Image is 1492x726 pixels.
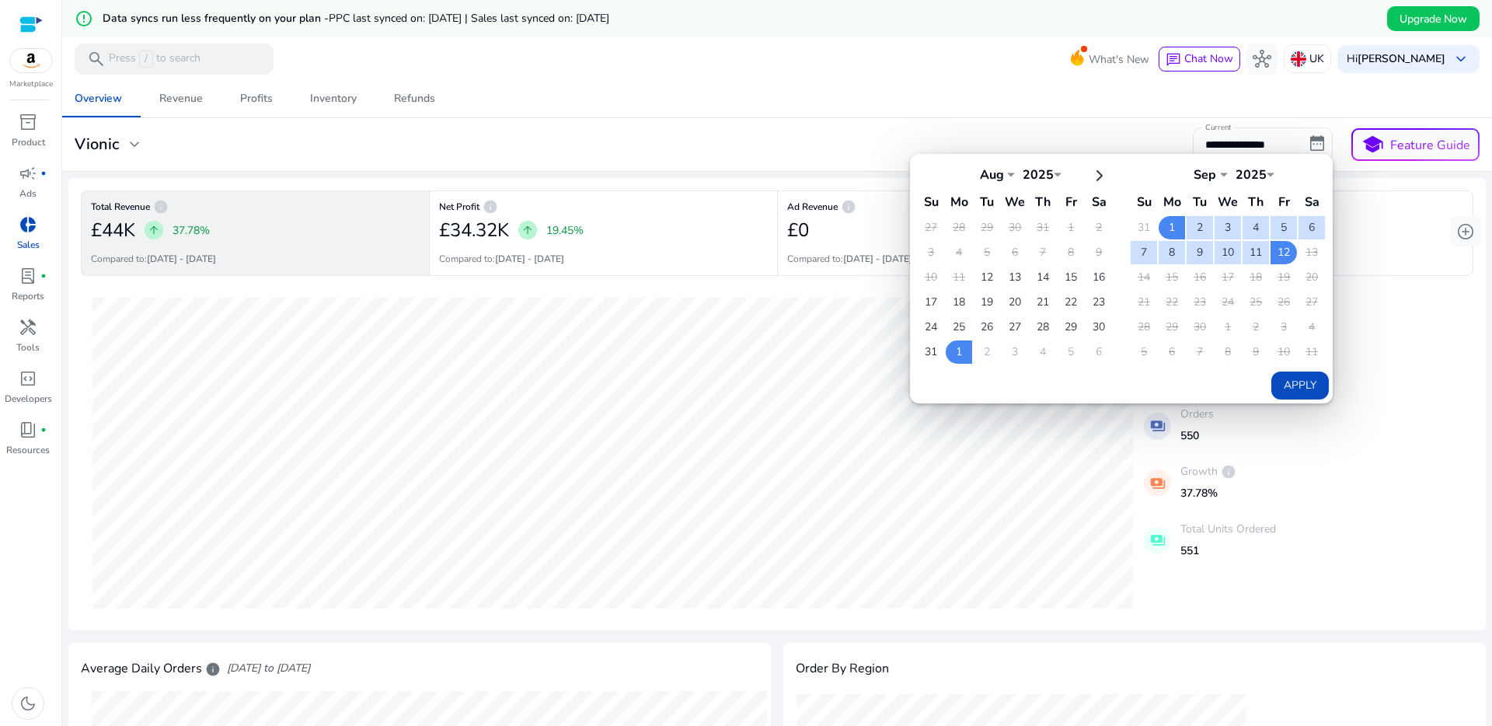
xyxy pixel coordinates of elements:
span: info [841,199,856,215]
span: code_blocks [19,369,37,388]
p: Tools [16,340,40,354]
h4: Order By Region [796,661,889,676]
div: 2025 [1015,166,1061,183]
span: expand_more [125,135,144,154]
span: Upgrade Now [1400,11,1467,27]
span: fiber_manual_record [40,170,47,176]
div: Revenue [159,93,203,104]
p: 37.78% [1180,485,1236,501]
h6: Net Profit [439,205,768,208]
span: arrow_upward [521,224,534,236]
p: Press to search [109,51,200,68]
h6: Ad Revenue [787,205,1116,208]
span: lab_profile [19,267,37,285]
b: [DATE] - [DATE] [843,253,912,265]
span: What's New [1089,46,1149,73]
h3: Vionic [75,135,119,154]
span: dark_mode [19,694,37,713]
button: Upgrade Now [1387,6,1480,31]
p: Ads [19,187,37,201]
div: Aug [968,166,1015,183]
div: Sep [1181,166,1228,183]
p: Total Units Ordered [1180,521,1276,537]
p: Marketplace [9,79,53,90]
mat-icon: payments [1144,413,1171,440]
b: [DATE] - [DATE] [495,253,564,265]
span: keyboard_arrow_down [1452,50,1470,68]
button: hub [1246,44,1278,75]
span: info [205,661,221,677]
button: schoolFeature Guide [1351,128,1480,161]
h2: £0 [787,219,809,242]
span: search [87,50,106,68]
img: uk.svg [1291,51,1306,67]
span: arrow_upward [148,224,160,236]
h2: £34.32K [439,219,509,242]
span: add_circle [1456,222,1475,241]
div: Refunds [394,93,435,104]
p: UK [1309,45,1324,72]
h4: Average Daily Orders [81,661,221,677]
p: Resources [6,443,50,457]
div: Profits [240,93,273,104]
button: chatChat Now [1159,47,1240,72]
b: [DATE] - [DATE] [147,253,216,265]
div: Inventory [310,93,357,104]
p: Compared to: [787,252,912,266]
h5: Data syncs run less frequently on your plan - [103,12,609,26]
p: 550 [1180,428,1214,444]
p: 19.45% [546,222,584,239]
span: hub [1253,50,1271,68]
p: Sales [17,238,40,252]
span: inventory_2 [19,113,37,131]
span: fiber_manual_record [40,427,47,433]
h6: Total Revenue [91,205,420,208]
p: Compared to: [91,252,216,266]
p: Reports [12,289,44,303]
mat-label: Current [1205,122,1231,133]
span: / [139,51,153,68]
mat-icon: payments [1144,469,1171,497]
b: [PERSON_NAME] [1358,51,1445,66]
button: add_circle [1450,216,1481,247]
span: school [1361,134,1384,156]
span: [DATE] to [DATE] [227,661,310,676]
div: Overview [75,93,122,104]
mat-icon: payments [1144,527,1171,554]
span: PPC last synced on: [DATE] | Sales last synced on: [DATE] [329,11,609,26]
p: Growth [1180,463,1236,480]
h2: £44K [91,219,135,242]
p: 551 [1180,543,1276,559]
span: Chat Now [1184,51,1233,66]
span: info [483,199,498,215]
div: 2025 [1228,166,1274,183]
p: Developers [5,392,52,406]
span: donut_small [19,215,37,234]
span: info [153,199,169,215]
p: Hi [1347,54,1445,65]
span: campaign [19,164,37,183]
span: fiber_manual_record [40,273,47,279]
span: info [1221,464,1236,480]
span: chat [1166,52,1181,68]
span: handyman [19,318,37,337]
p: Orders [1180,406,1214,422]
button: Apply [1271,372,1329,400]
p: Feature Guide [1390,136,1470,155]
p: Compared to: [439,252,564,266]
mat-icon: error_outline [75,9,93,28]
p: 37.78% [173,222,210,239]
img: amazon.svg [10,49,52,72]
span: book_4 [19,421,37,439]
p: Product [12,135,45,149]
